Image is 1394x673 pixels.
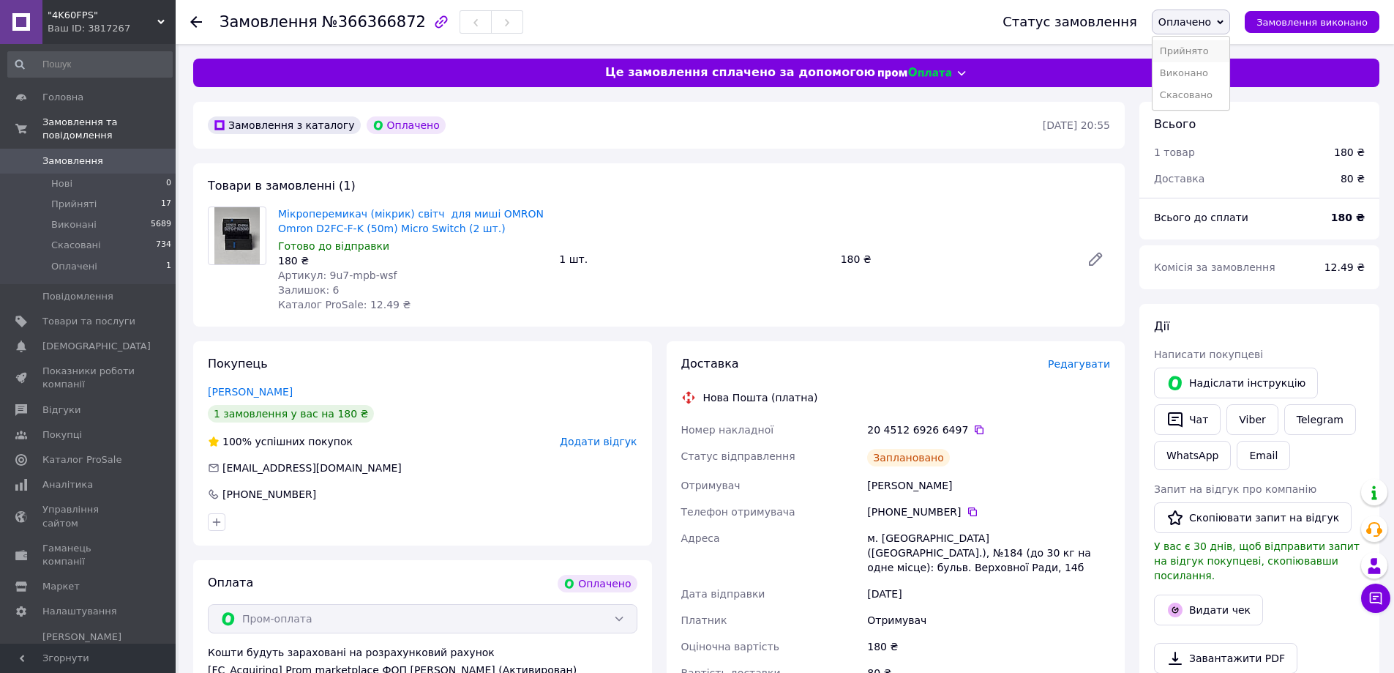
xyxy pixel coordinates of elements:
span: Дата відправки [681,588,765,600]
span: Це замовлення сплачено за допомогою [605,64,875,81]
span: 1 [166,260,171,273]
span: Замовлення виконано [1256,17,1368,28]
span: Гаманець компанії [42,542,135,568]
span: Всього до сплати [1154,212,1248,223]
img: Мікроперемикач (мікрик) світч для миші OMRON Omron D2FC-F-K (50m) Micro Switch (2 шт.) [214,207,260,264]
span: 100% [222,436,252,447]
span: [EMAIL_ADDRESS][DOMAIN_NAME] [222,462,402,474]
input: Пошук [7,51,173,78]
div: 1 шт. [553,249,834,269]
span: Запит на відгук про компанію [1154,483,1316,495]
span: Каталог ProSale: 12.49 ₴ [278,299,411,311]
div: 20 4512 6926 6497 [867,423,1110,437]
span: "4K60FPS" [48,9,157,22]
span: Оплачено [1158,16,1211,28]
span: Замовлення [220,13,318,31]
span: Залишок: 6 [278,284,340,296]
div: Ваш ID: 3817267 [48,22,176,35]
div: Оплачено [367,116,446,134]
span: Адреса [681,532,720,544]
span: Оціночна вартість [681,641,779,652]
span: 17 [161,198,171,211]
span: Оплата [208,576,253,590]
button: Замовлення виконано [1245,11,1379,33]
span: Маркет [42,580,80,593]
b: 180 ₴ [1331,212,1365,223]
span: Нові [51,177,72,190]
span: Виконані [51,218,97,231]
time: [DATE] 20:55 [1043,119,1110,131]
span: Отримувач [681,480,741,491]
span: Аналітика [42,478,93,491]
div: 80 ₴ [1332,163,1374,195]
div: 180 ₴ [835,249,1075,269]
span: 1 товар [1154,146,1195,158]
span: Замовлення та повідомлення [42,116,176,142]
span: Управління сайтом [42,503,135,529]
span: Редагувати [1048,358,1110,370]
div: Замовлення з каталогу [208,116,361,134]
span: Товари в замовленні (1) [208,179,356,193]
span: Дії [1154,319,1169,333]
span: Головна [42,91,83,104]
span: 5689 [151,218,171,231]
span: Прийняті [51,198,97,211]
button: Видати чек [1154,595,1263,625]
div: м. [GEOGRAPHIC_DATA] ([GEOGRAPHIC_DATA].), №184 (до 30 кг на одне місце): бульв. Верховної Ради, 14б [864,525,1113,581]
div: Нова Пошта (платна) [700,390,822,405]
div: Заплановано [867,449,950,466]
span: Всього [1154,117,1196,131]
span: Готово до відправки [278,240,389,252]
span: Оплачені [51,260,97,273]
span: Товари та послуги [42,315,135,328]
span: У вас є 30 днів, щоб відправити запит на відгук покупцеві, скопіювавши посилання. [1154,540,1360,581]
a: Telegram [1284,404,1356,435]
span: Комісія за замовлення [1154,261,1275,273]
span: Номер накладної [681,424,774,436]
span: 12.49 ₴ [1324,261,1365,273]
span: [DEMOGRAPHIC_DATA] [42,340,151,353]
div: Повернутися назад [190,15,202,29]
span: Повідомлення [42,290,113,303]
span: Скасовані [51,239,101,252]
span: 734 [156,239,171,252]
span: Налаштування [42,605,117,618]
div: [PERSON_NAME] [864,472,1113,499]
li: Прийнято [1153,40,1229,62]
div: 1 замовлення у вас на 180 ₴ [208,405,374,423]
li: Виконано [1153,62,1229,84]
span: Замовлення [42,155,103,168]
span: [PERSON_NAME] та рахунки [42,631,135,671]
a: WhatsApp [1154,441,1231,470]
span: Відгуки [42,404,80,417]
button: Чат [1154,404,1221,435]
span: Показники роботи компанії [42,365,135,391]
span: Доставка [1154,173,1204,185]
span: Телефон отримувача [681,506,795,518]
span: Покупець [208,357,268,371]
div: 180 ₴ [278,253,547,268]
div: Статус замовлення [1003,15,1137,29]
span: Додати відгук [560,436,637,447]
span: 0 [166,177,171,190]
div: Отримувач [864,607,1113,633]
span: Покупці [42,428,82,442]
button: Чат з покупцем [1361,584,1390,613]
div: [DATE] [864,581,1113,607]
div: [PHONE_NUMBER] [867,505,1110,519]
button: Надіслати інструкцію [1154,368,1318,398]
div: 180 ₴ [864,633,1113,660]
div: успішних покупок [208,434,353,449]
span: Статус відправлення [681,450,795,462]
a: Viber [1226,404,1278,435]
span: Доставка [681,357,739,371]
a: Мікроперемикач (мікрик) світч для миші OMRON Omron D2FC-F-K (50m) Micro Switch (2 шт.) [278,208,544,234]
span: Артикул: 9u7-mpb-wsf [278,269,397,281]
div: [PHONE_NUMBER] [221,487,318,502]
button: Скопіювати запит на відгук [1154,502,1352,533]
div: Оплачено [558,575,637,592]
li: Скасовано [1153,84,1229,106]
a: [PERSON_NAME] [208,386,293,398]
span: №366366872 [322,13,426,31]
button: Email [1237,441,1290,470]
